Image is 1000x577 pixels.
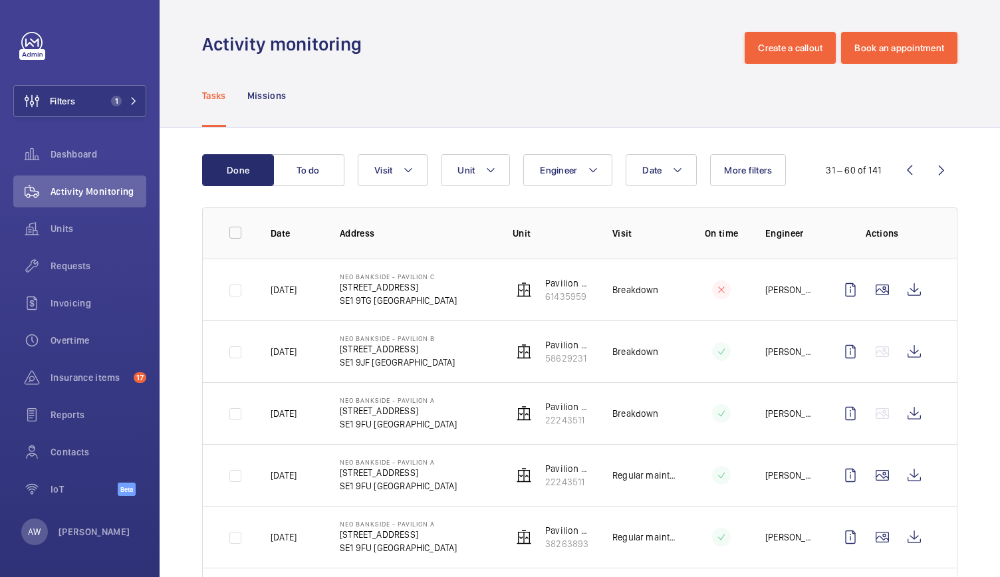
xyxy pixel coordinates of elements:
[51,371,128,384] span: Insurance items
[612,283,659,296] p: Breakdown
[340,396,457,404] p: Neo Bankside - Pavilion A
[612,227,678,240] p: Visit
[612,530,678,544] p: Regular maintenance
[340,294,457,307] p: SE1 9TG [GEOGRAPHIC_DATA]
[271,283,297,296] p: [DATE]
[765,530,813,544] p: [PERSON_NAME]
[51,185,146,198] span: Activity Monitoring
[545,524,591,537] p: Pavilion A - L2 South - 299809011
[826,164,881,177] div: 31 – 60 of 141
[51,408,146,421] span: Reports
[523,154,612,186] button: Engineer
[724,165,772,175] span: More filters
[699,227,744,240] p: On time
[745,32,836,64] button: Create a callout
[516,344,532,360] img: elevator.svg
[516,467,532,483] img: elevator.svg
[710,154,786,186] button: More filters
[111,96,122,106] span: 1
[271,469,297,482] p: [DATE]
[51,445,146,459] span: Contacts
[545,277,591,290] p: Pavilion C - L1 North FF - 299809014
[51,296,146,310] span: Invoicing
[340,520,457,528] p: Neo Bankside - Pavilion A
[765,227,813,240] p: Engineer
[59,525,130,538] p: [PERSON_NAME]
[340,479,457,493] p: SE1 9FU [GEOGRAPHIC_DATA]
[340,404,457,417] p: [STREET_ADDRESS]
[612,345,659,358] p: Breakdown
[202,32,370,57] h1: Activity monitoring
[273,154,344,186] button: To do
[834,227,930,240] p: Actions
[271,227,318,240] p: Date
[340,334,455,342] p: Neo Bankside - Pavilion B
[765,407,813,420] p: [PERSON_NAME]
[51,334,146,347] span: Overtime
[545,413,591,427] p: 22243511
[765,469,813,482] p: [PERSON_NAME]
[340,466,457,479] p: [STREET_ADDRESS]
[374,165,392,175] span: Visit
[545,537,591,550] p: 38263893
[271,530,297,544] p: [DATE]
[545,462,591,475] p: Pavilion A - L1 North FF - 299809010
[340,273,457,281] p: Neo Bankside - Pavilion C
[271,407,297,420] p: [DATE]
[441,154,510,186] button: Unit
[340,541,457,554] p: SE1 9FU [GEOGRAPHIC_DATA]
[545,475,591,489] p: 22243511
[358,154,428,186] button: Visit
[13,85,146,117] button: Filters1
[340,417,457,431] p: SE1 9FU [GEOGRAPHIC_DATA]
[626,154,697,186] button: Date
[642,165,662,175] span: Date
[51,148,146,161] span: Dashboard
[612,469,678,482] p: Regular maintenance
[247,89,287,102] p: Missions
[51,259,146,273] span: Requests
[841,32,957,64] button: Book an appointment
[340,342,455,356] p: [STREET_ADDRESS]
[545,338,591,352] p: Pavilion B - L1 North FF - 299809012
[340,227,491,240] p: Address
[516,282,532,298] img: elevator.svg
[51,222,146,235] span: Units
[340,356,455,369] p: SE1 9JF [GEOGRAPHIC_DATA]
[513,227,591,240] p: Unit
[202,154,274,186] button: Done
[50,94,75,108] span: Filters
[545,352,591,365] p: 58629231
[28,525,41,538] p: AW
[545,290,591,303] p: 61435959
[340,528,457,541] p: [STREET_ADDRESS]
[612,407,659,420] p: Breakdown
[765,283,813,296] p: [PERSON_NAME]
[51,483,118,496] span: IoT
[545,400,591,413] p: Pavilion A - L1 North FF - 299809010
[118,483,136,496] span: Beta
[516,405,532,421] img: elevator.svg
[202,89,226,102] p: Tasks
[516,529,532,545] img: elevator.svg
[134,372,146,383] span: 17
[765,345,813,358] p: [PERSON_NAME]
[457,165,475,175] span: Unit
[340,458,457,466] p: Neo Bankside - Pavilion A
[271,345,297,358] p: [DATE]
[540,165,577,175] span: Engineer
[340,281,457,294] p: [STREET_ADDRESS]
